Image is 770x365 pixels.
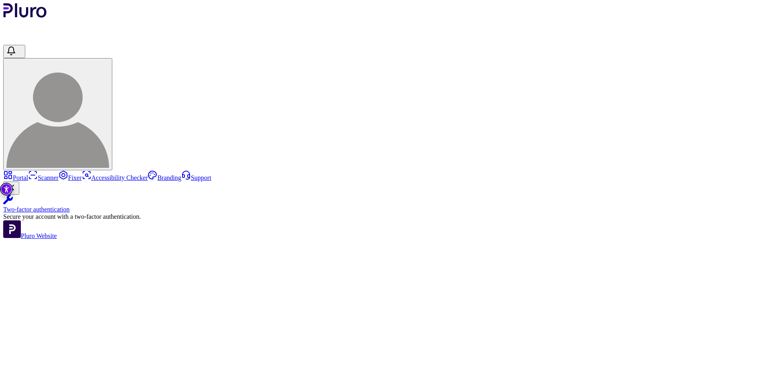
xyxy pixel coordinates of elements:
[59,174,82,181] a: Fixer
[148,174,181,181] a: Branding
[3,12,47,19] a: Logo
[181,174,211,181] a: Support
[6,65,109,168] img: פרקין עדי
[3,174,28,181] a: Portal
[3,45,25,58] button: Open notifications, you have 409 new notifications
[28,174,59,181] a: Scanner
[3,213,767,220] div: Secure your account with a two-factor authentication.
[3,58,112,170] button: פרקין עדי
[3,195,767,213] a: Two-factor authentication
[3,181,19,195] button: Close Two-factor authentication notification
[3,232,57,239] a: Open Pluro Website
[3,170,767,240] aside: Sidebar menu
[82,174,148,181] a: Accessibility Checker
[3,206,767,213] div: Two-factor authentication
